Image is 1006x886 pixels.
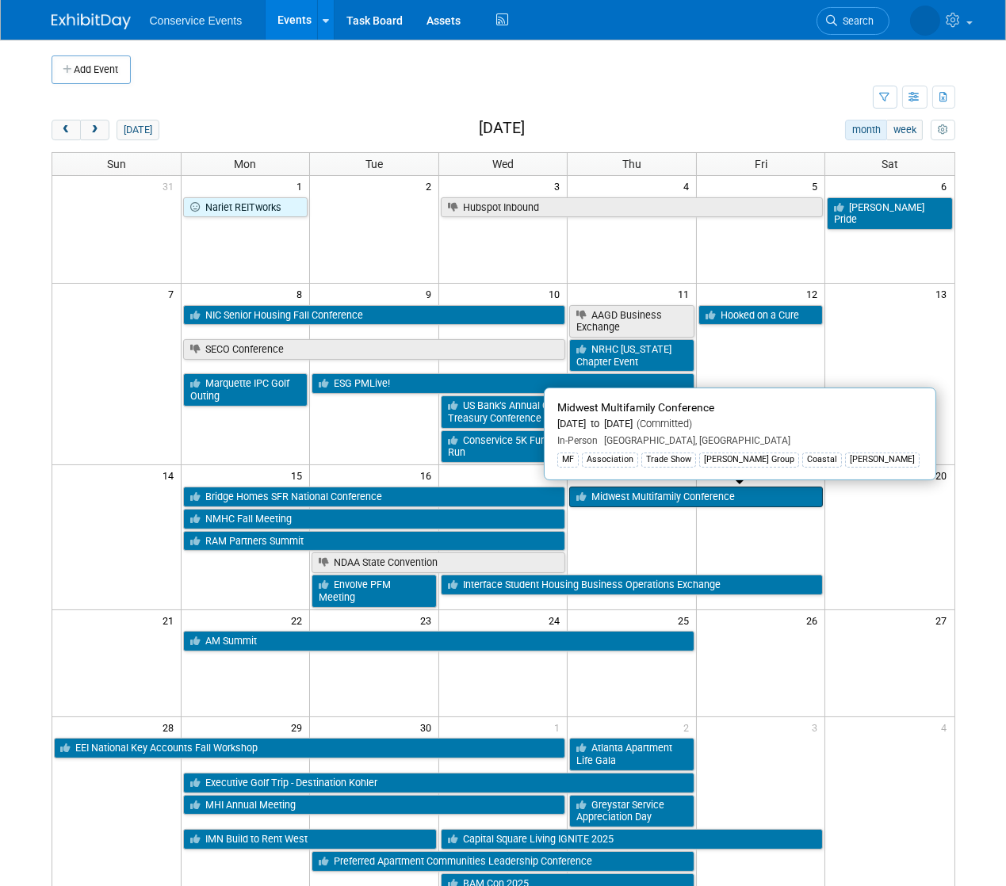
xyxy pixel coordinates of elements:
span: Search [838,15,874,27]
span: 4 [940,717,954,737]
span: 12 [805,284,824,304]
span: 25 [676,610,696,630]
div: Association [582,453,638,467]
span: 30 [419,717,438,737]
div: Coastal [802,453,842,467]
a: Preferred Apartment Communities Leadership Conference [312,851,694,872]
span: 10 [547,284,567,304]
a: Interface Student Housing Business Operations Exchange [441,575,824,595]
span: (Committed) [633,418,692,430]
span: 27 [935,610,954,630]
a: Midwest Multifamily Conference [569,487,823,507]
span: 2 [424,176,438,196]
span: 8 [295,284,309,304]
a: IMN Build to Rent West [183,829,437,850]
h2: [DATE] [479,120,525,137]
a: EEI National Key Accounts Fall Workshop [54,738,566,758]
span: Thu [622,158,641,170]
img: Amiee Griffey [910,6,940,36]
a: Hubspot Inbound [441,197,824,218]
span: 1 [553,717,567,737]
a: RAM Partners Summit [183,531,566,552]
span: 4 [682,176,696,196]
span: 5 [810,176,824,196]
button: Add Event [52,55,131,84]
span: 29 [289,717,309,737]
a: NDAA State Convention [312,552,565,573]
span: 28 [161,717,181,737]
button: next [80,120,109,140]
button: prev [52,120,81,140]
button: myCustomButton [931,120,954,140]
a: [PERSON_NAME] Pride [827,197,952,230]
a: AM Summit [183,631,694,651]
span: 13 [935,284,954,304]
span: 6 [940,176,954,196]
div: [DATE] to [DATE] [557,418,923,431]
span: 1 [295,176,309,196]
span: Sun [107,158,126,170]
span: 3 [810,717,824,737]
a: Greystar Service Appreciation Day [569,795,694,827]
a: Executive Golf Trip - Destination Kohler [183,773,694,793]
a: NRHC [US_STATE] Chapter Event [569,339,694,372]
a: Hooked on a Cure [698,305,824,326]
a: SECO Conference [183,339,566,360]
a: NIC Senior Housing Fall Conference [183,305,566,326]
a: Search [817,7,889,35]
a: ESG PMLive! [312,373,694,394]
span: 11 [676,284,696,304]
span: Wed [492,158,514,170]
span: Conservice Events [150,14,243,27]
span: 15 [289,465,309,485]
span: Mon [234,158,256,170]
a: MHI Annual Meeting [183,795,566,815]
span: 23 [419,610,438,630]
button: week [886,120,923,140]
span: Tue [365,158,383,170]
span: 20 [935,465,954,485]
div: MF [557,453,579,467]
span: Fri [755,158,767,170]
a: NMHC Fall Meeting [183,509,566,529]
button: [DATE] [117,120,159,140]
span: 9 [424,284,438,304]
span: [GEOGRAPHIC_DATA], [GEOGRAPHIC_DATA] [598,435,790,446]
span: 3 [553,176,567,196]
div: Trade Show [641,453,696,467]
div: [PERSON_NAME] Group [699,453,799,467]
span: 22 [289,610,309,630]
span: In-Person [557,435,598,446]
span: 21 [161,610,181,630]
span: 16 [419,465,438,485]
a: Marquette IPC Golf Outing [183,373,308,406]
img: ExhibitDay [52,13,131,29]
i: Personalize Calendar [938,125,948,136]
span: 14 [161,465,181,485]
a: Envolve PFM Meeting [312,575,437,607]
span: 7 [166,284,181,304]
a: Atlanta Apartment Life Gala [569,738,694,770]
a: Nariet REITworks [183,197,308,218]
button: month [845,120,887,140]
a: US Bank’s Annual Commercial Real Estate Treasury Conference [441,395,694,428]
a: Capital Square Living IGNITE 2025 [441,829,824,850]
a: AAGD Business Exchange [569,305,694,338]
span: Sat [882,158,898,170]
a: Bridge Homes SFR National Conference [183,487,566,507]
a: Conservice 5K Fun Run [441,430,566,463]
span: Midwest Multifamily Conference [557,401,714,414]
div: [PERSON_NAME] [845,453,920,467]
span: 24 [547,610,567,630]
span: 2 [682,717,696,737]
span: 31 [161,176,181,196]
span: 26 [805,610,824,630]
